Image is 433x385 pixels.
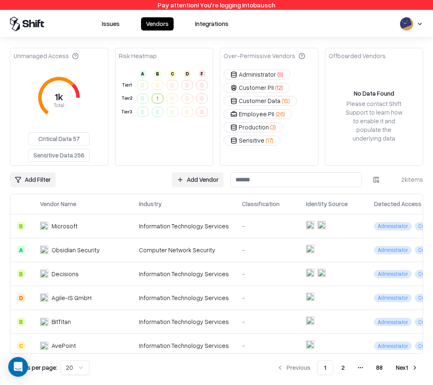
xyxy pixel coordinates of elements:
[224,83,290,93] button: Customer PII(12)
[172,172,224,187] a: Add Vendor
[139,200,162,208] div: Industry
[374,222,412,230] span: Administrator
[52,341,76,350] div: AvePoint
[52,270,79,278] div: Decisions
[40,293,48,302] img: Agile-IS GmbH
[184,70,191,77] div: D
[276,110,285,118] span: ( 26 )
[354,89,394,98] div: No Data Found
[120,82,134,89] div: Tier 1
[242,200,280,208] div: Classification
[139,70,146,77] div: A
[272,360,423,375] nav: pagination
[242,246,293,254] div: -
[55,90,63,102] tspan: 1k
[242,341,293,350] div: -
[306,340,314,349] img: entra.microsoft.com
[374,318,412,326] span: Administrator
[40,342,48,350] img: AvePoint
[306,245,314,253] img: entra.microsoft.com
[139,317,229,326] div: Information Technology Services
[139,270,229,278] div: Information Technology Services
[224,52,305,60] div: Over-Permissive Vendors
[40,222,48,230] img: Microsoft
[242,222,293,230] div: -
[374,270,412,278] span: Administrator
[329,52,386,60] div: Offboarded Vendors
[97,17,125,31] button: Issues
[17,342,25,350] div: C
[139,293,229,302] div: Information Technology Services
[306,293,314,301] img: entra.microsoft.com
[224,70,290,80] button: Administrator(9)
[335,360,351,375] button: 2
[224,122,283,132] button: Production(3)
[40,246,48,254] img: Obsidian Security
[306,269,314,277] img: entra.microsoft.com
[224,109,292,119] button: Employee PII(26)
[369,360,389,375] button: 88
[224,96,297,106] button: Customer Data(15)
[40,270,48,278] img: Decisions
[374,200,421,208] div: Detected Access
[10,363,57,372] p: Results per page:
[242,317,293,326] div: -
[345,99,403,143] div: Please contact Shift Support to learn how to enable it and populate the underlying data
[40,200,76,208] div: Vendor Name
[278,70,283,79] span: ( 9 )
[40,318,48,326] img: BitTitan
[139,222,229,230] div: Information Technology Services
[317,360,333,375] button: 1
[120,95,134,102] div: Tier 2
[54,102,64,108] tspan: Total
[10,172,56,187] button: Add Filter
[141,17,174,31] button: Vendors
[390,175,423,184] div: 2k items
[306,317,314,325] img: entra.microsoft.com
[139,341,229,350] div: Information Technology Services
[52,317,71,326] div: BitTitan
[190,17,233,31] button: Integrations
[282,96,290,105] span: ( 15 )
[52,222,78,230] div: Microsoft
[271,123,276,131] span: ( 3 )
[28,132,90,146] button: Critical Data 57
[275,83,283,92] span: ( 12 )
[8,357,28,377] div: Open Intercom Messenger
[154,70,161,77] div: B
[17,293,25,302] div: D
[169,70,176,77] div: C
[28,149,90,162] button: Sensitive Data 256
[224,136,280,146] button: Sensitive(17)
[139,246,229,254] div: Computer Network Security
[52,293,92,302] div: Agile-IS GmbH
[242,270,293,278] div: -
[52,246,100,254] div: Obsidian Security
[266,136,273,145] span: ( 17 )
[374,294,412,302] span: Administrator
[306,200,348,208] div: Identity Source
[374,342,412,350] span: Administrator
[17,318,25,326] div: B
[318,269,326,277] img: microsoft365.com
[318,221,326,229] img: microsoft365.com
[14,52,79,60] div: Unmanaged Access
[17,246,25,254] div: A
[374,246,412,254] span: Administrator
[119,52,157,60] div: Risk Heatmap
[242,293,293,302] div: -
[17,270,25,278] div: B
[391,360,423,375] button: Next
[199,70,205,77] div: F
[17,222,25,230] div: B
[152,94,163,103] button: 1
[306,221,314,229] img: entra.microsoft.com
[120,108,134,115] div: Tier 3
